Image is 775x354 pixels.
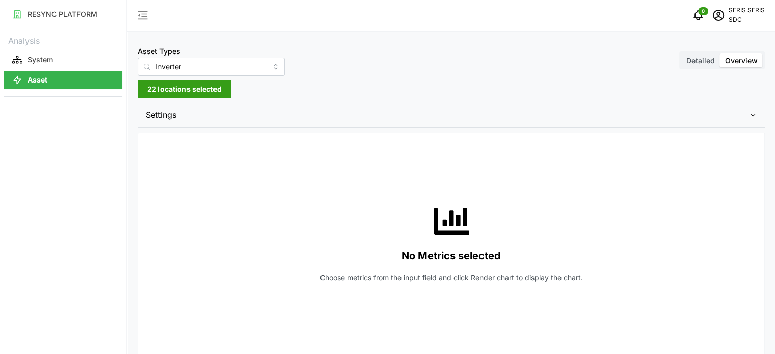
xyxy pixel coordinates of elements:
[4,4,122,24] a: RESYNC PLATFORM
[686,56,715,65] span: Detailed
[4,49,122,70] a: System
[4,71,122,89] button: Asset
[725,56,758,65] span: Overview
[138,80,231,98] button: 22 locations selected
[147,80,222,98] span: 22 locations selected
[688,5,708,25] button: notifications
[4,50,122,69] button: System
[146,102,749,127] span: Settings
[28,75,47,85] p: Asset
[320,273,583,283] p: Choose metrics from the input field and click Render chart to display the chart.
[4,70,122,90] a: Asset
[4,5,122,23] button: RESYNC PLATFORM
[4,33,122,47] p: Analysis
[729,15,765,25] p: SDC
[702,8,705,15] span: 0
[28,9,97,19] p: RESYNC PLATFORM
[138,46,180,57] label: Asset Types
[402,248,501,264] p: No Metrics selected
[708,5,729,25] button: schedule
[729,6,765,15] p: SERIS SERIS
[28,55,53,65] p: System
[138,102,765,127] button: Settings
